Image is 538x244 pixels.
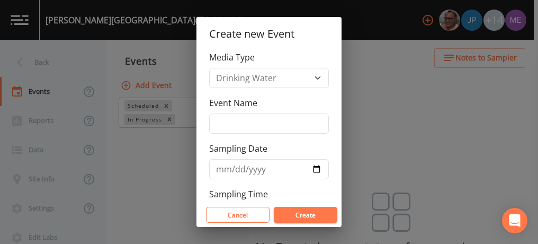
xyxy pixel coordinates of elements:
[502,208,527,233] div: Open Intercom Messenger
[209,142,267,155] label: Sampling Date
[209,51,255,64] label: Media Type
[274,207,337,223] button: Create
[206,207,270,223] button: Cancel
[196,17,342,51] h2: Create new Event
[209,97,257,109] label: Event Name
[209,188,268,201] label: Sampling Time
